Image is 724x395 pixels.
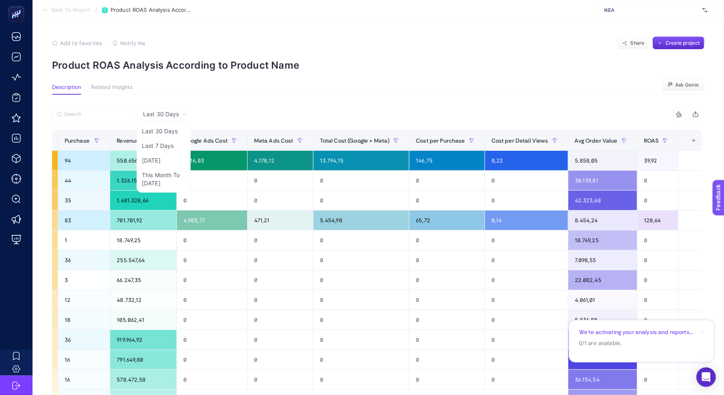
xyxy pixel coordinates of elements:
[112,40,146,46] button: Notify me
[485,350,568,369] div: 0
[91,84,133,95] button: Related Insights
[485,290,568,310] div: 0
[254,137,294,144] span: Meta Ads Cost
[409,270,484,290] div: 0
[568,230,637,250] div: 18.749,25
[58,370,110,389] div: 16
[485,191,568,210] div: 0
[5,2,31,9] span: Feedback
[313,350,409,369] div: 0
[313,151,409,170] div: 13.794,15
[248,370,313,389] div: 0
[637,211,678,230] div: 128,64
[177,151,247,170] div: 9.616,03
[637,191,678,210] div: 0
[579,339,704,347] p: 0/1 are available.
[409,171,484,190] div: 0
[644,137,659,144] span: ROAS
[64,111,128,117] input: Search
[696,367,716,387] div: Open Intercom Messenger
[485,330,568,349] div: 0
[617,37,649,50] button: Share
[177,211,247,230] div: 4.983,77
[177,230,247,250] div: 0
[177,191,247,210] div: 0
[110,310,176,330] div: 105.062,41
[248,230,313,250] div: 0
[702,6,707,14] img: svg%3e
[177,310,247,330] div: 0
[631,40,645,46] span: Share
[177,270,247,290] div: 0
[485,370,568,389] div: 0
[110,250,176,270] div: 255.547,64
[143,110,179,118] span: Last 30 Days
[52,59,704,71] p: Product ROAS Analysis According to Product Name
[139,124,189,139] li: Last 30 Days
[58,151,110,170] div: 94
[409,290,484,310] div: 0
[177,290,247,310] div: 0
[485,310,568,330] div: 0
[110,370,176,389] div: 578.472,58
[110,151,176,170] div: 550.656,60
[637,151,678,170] div: 39,92
[416,137,465,144] span: Cost per Purchase
[313,250,409,270] div: 0
[568,370,637,389] div: 36.154,54
[579,328,693,336] p: We’re activating your analysis and reports...
[177,370,247,389] div: 0
[95,7,97,13] span: /
[248,310,313,330] div: 0
[637,310,678,330] div: 0
[177,171,247,190] div: 0
[58,330,110,349] div: 36
[313,310,409,330] div: 0
[313,270,409,290] div: 0
[120,40,146,46] span: Notify me
[58,191,110,210] div: 35
[58,230,110,250] div: 1
[637,250,678,270] div: 0
[409,151,484,170] div: 146,75
[637,290,678,310] div: 0
[568,151,637,170] div: 5.858,05
[248,250,313,270] div: 0
[568,270,637,290] div: 22.082,45
[58,211,110,230] div: 83
[248,350,313,369] div: 0
[637,370,678,389] div: 0
[313,290,409,310] div: 0
[51,7,90,13] span: Back To Report
[58,250,110,270] div: 36
[248,270,313,290] div: 0
[248,211,313,230] div: 471,21
[177,250,247,270] div: 0
[110,211,176,230] div: 701.701,92
[139,153,189,168] li: [DATE]
[409,310,484,330] div: 0
[65,137,89,144] span: Purchase
[409,230,484,250] div: 0
[662,78,704,91] button: Ask Genie
[575,137,617,144] span: Avg Order Value
[568,171,637,190] div: 30.139,81
[52,84,81,91] span: Description
[248,191,313,210] div: 0
[58,310,110,330] div: 18
[686,137,702,144] div: +
[177,330,247,349] div: 0
[568,191,637,210] div: 42.323,68
[568,211,637,230] div: 8.454,24
[313,211,409,230] div: 5.454,98
[409,350,484,369] div: 0
[58,290,110,310] div: 12
[177,350,247,369] div: 0
[117,137,139,144] span: Revenue
[637,270,678,290] div: 0
[139,168,189,191] li: This Month To [DATE]
[139,139,189,153] li: Last 7 Days
[568,350,637,369] div: 49.478,11
[568,290,637,310] div: 4.061,01
[637,230,678,250] div: 0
